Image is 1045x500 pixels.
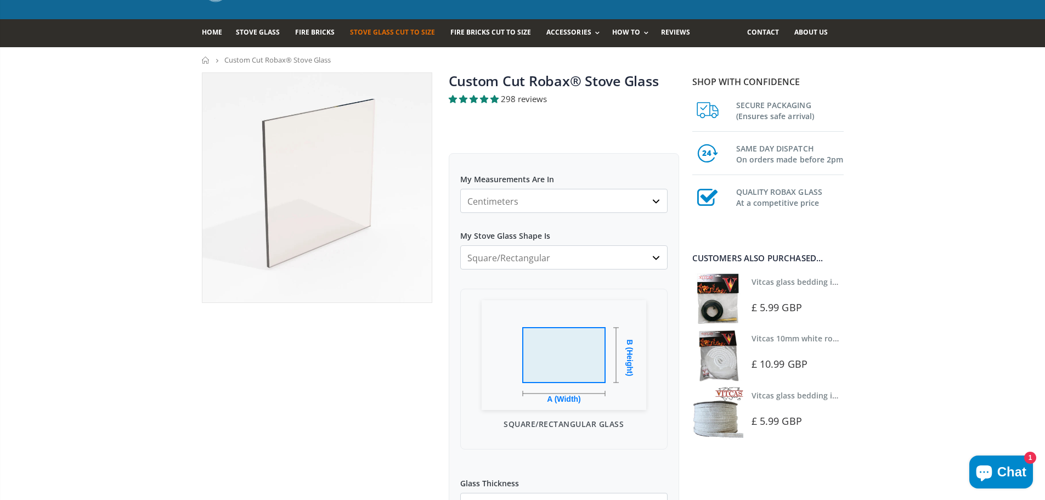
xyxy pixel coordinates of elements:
img: stove_glass_made_to_measure_800x_crop_center.webp [202,73,432,302]
span: Accessories [546,27,591,37]
a: Home [202,57,210,64]
label: My Measurements Are In [460,165,668,184]
img: Square/Rectangular Glass [482,300,646,410]
a: Home [202,19,230,47]
img: Vitcas stove glass bedding in tape [692,387,743,438]
div: Customers also purchased... [692,254,844,262]
span: £ 5.99 GBP [752,301,802,314]
a: Stove Glass Cut To Size [350,19,443,47]
a: Fire Bricks [295,19,343,47]
label: My Stove Glass Shape Is [460,221,668,241]
span: Reviews [661,27,690,37]
span: Stove Glass Cut To Size [350,27,435,37]
span: Custom Cut Robax® Stove Glass [224,55,331,65]
span: About us [794,27,828,37]
span: £ 10.99 GBP [752,357,807,370]
span: How To [612,27,640,37]
span: 298 reviews [501,93,547,104]
inbox-online-store-chat: Shopify online store chat [966,456,1036,491]
a: About us [794,19,836,47]
a: Vitcas glass bedding in tape - 2mm x 15mm x 2 meters (White) [752,390,985,401]
a: Custom Cut Robax® Stove Glass [449,71,659,90]
h3: QUALITY ROBAX GLASS At a competitive price [736,184,844,209]
h3: SECURE PACKAGING (Ensures safe arrival) [736,98,844,122]
a: Fire Bricks Cut To Size [450,19,539,47]
label: Glass Thickness [460,469,668,488]
span: Fire Bricks [295,27,335,37]
a: Stove Glass [236,19,288,47]
a: Vitcas glass bedding in tape - 2mm x 10mm x 2 meters [752,277,956,287]
a: Reviews [661,19,698,47]
img: Vitcas white rope, glue and gloves kit 10mm [692,330,743,381]
a: Contact [747,19,787,47]
p: Shop with confidence [692,75,844,88]
span: Contact [747,27,779,37]
span: 4.94 stars [449,93,501,104]
a: Vitcas 10mm white rope kit - includes rope seal and glue! [752,333,967,344]
a: Accessories [546,19,605,47]
p: Square/Rectangular Glass [472,418,656,430]
img: Vitcas stove glass bedding in tape [692,273,743,324]
span: Home [202,27,222,37]
span: Stove Glass [236,27,280,37]
span: Fire Bricks Cut To Size [450,27,531,37]
span: £ 5.99 GBP [752,414,802,428]
h3: SAME DAY DISPATCH On orders made before 2pm [736,141,844,165]
a: How To [612,19,654,47]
